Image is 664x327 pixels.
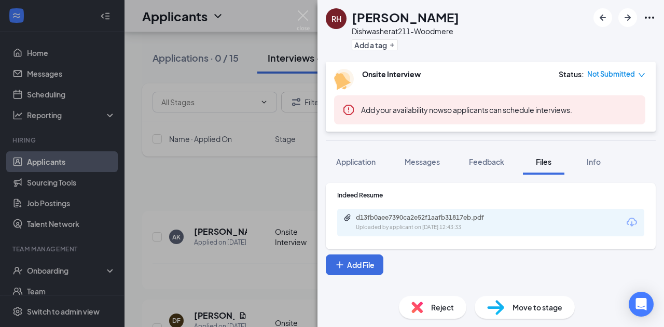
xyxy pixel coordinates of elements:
[626,216,638,229] svg: Download
[337,191,644,200] div: Indeed Resume
[431,302,454,313] span: Reject
[352,8,459,26] h1: [PERSON_NAME]
[618,8,637,27] button: ArrowRight
[352,39,398,50] button: PlusAdd a tag
[629,292,654,317] div: Open Intercom Messenger
[643,11,656,24] svg: Ellipses
[343,214,352,222] svg: Paperclip
[361,105,572,115] span: so applicants can schedule interviews.
[326,254,383,275] button: Add FilePlus
[361,105,444,115] button: Add your availability now
[587,69,635,79] span: Not Submitted
[352,26,459,36] div: Dishwasher at 211-Woodmere
[389,42,395,48] svg: Plus
[356,223,511,232] div: Uploaded by applicant on [DATE] 12:43:33
[331,13,341,24] div: RH
[342,104,355,116] svg: Error
[336,157,376,166] span: Application
[536,157,551,166] span: Files
[362,69,421,79] b: Onsite Interview
[587,157,601,166] span: Info
[405,157,440,166] span: Messages
[638,72,645,79] span: down
[469,157,504,166] span: Feedback
[621,11,634,24] svg: ArrowRight
[593,8,612,27] button: ArrowLeftNew
[335,260,345,270] svg: Plus
[356,214,501,222] div: d13fb0aee7390ca2e52f1aafb31817eb.pdf
[513,302,562,313] span: Move to stage
[559,69,584,79] div: Status :
[343,214,511,232] a: Paperclipd13fb0aee7390ca2e52f1aafb31817eb.pdfUploaded by applicant on [DATE] 12:43:33
[597,11,609,24] svg: ArrowLeftNew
